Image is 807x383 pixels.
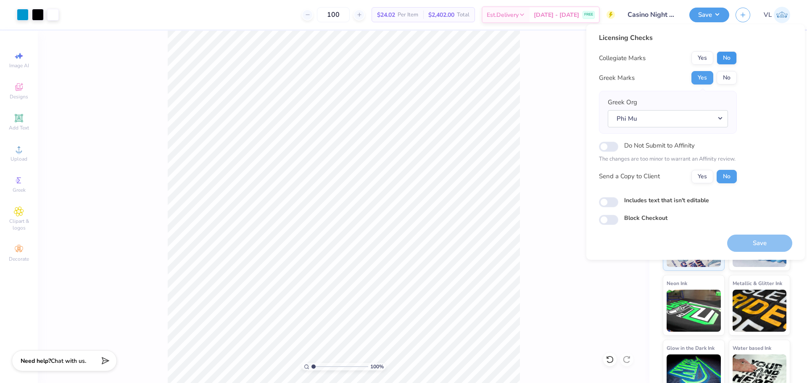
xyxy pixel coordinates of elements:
[774,7,790,23] img: Vincent Lloyd Laurel
[584,12,593,18] span: FREE
[428,11,454,19] span: $2,402.00
[733,279,782,288] span: Metallic & Glitter Ink
[9,256,29,262] span: Decorate
[377,11,395,19] span: $24.02
[10,93,28,100] span: Designs
[487,11,519,19] span: Est. Delivery
[733,290,787,332] img: Metallic & Glitter Ink
[717,170,737,183] button: No
[4,218,34,231] span: Clipart & logos
[717,71,737,85] button: No
[398,11,418,19] span: Per Item
[764,7,790,23] a: VL
[599,33,737,43] div: Licensing Checks
[599,172,660,181] div: Send a Copy to Client
[621,6,683,23] input: Untitled Design
[667,343,715,352] span: Glow in the Dark Ink
[370,363,384,370] span: 100 %
[457,11,469,19] span: Total
[624,196,709,205] label: Includes text that isn't editable
[764,10,772,20] span: VL
[599,53,646,63] div: Collegiate Marks
[624,140,695,151] label: Do Not Submit to Affinity
[691,51,713,65] button: Yes
[9,124,29,131] span: Add Text
[9,62,29,69] span: Image AI
[599,73,635,83] div: Greek Marks
[733,343,771,352] span: Water based Ink
[51,357,86,365] span: Chat with us.
[534,11,579,19] span: [DATE] - [DATE]
[599,155,737,164] p: The changes are too minor to warrant an Affinity review.
[317,7,350,22] input: – –
[624,214,667,222] label: Block Checkout
[689,8,729,22] button: Save
[21,357,51,365] strong: Need help?
[608,110,728,127] button: Phi Mu
[691,170,713,183] button: Yes
[667,279,687,288] span: Neon Ink
[13,187,26,193] span: Greek
[608,98,637,107] label: Greek Org
[667,290,721,332] img: Neon Ink
[691,71,713,85] button: Yes
[11,156,27,162] span: Upload
[717,51,737,65] button: No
